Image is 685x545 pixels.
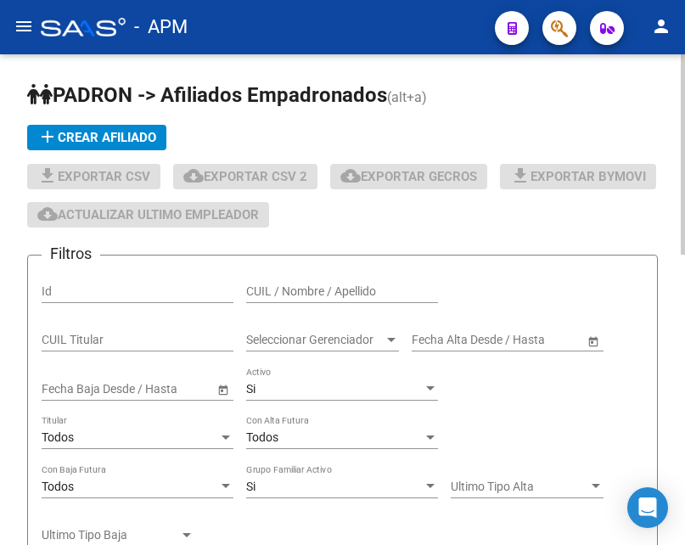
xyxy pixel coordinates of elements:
span: Todos [42,430,74,444]
button: Open calendar [584,332,602,350]
button: Open calendar [214,380,232,398]
span: Ultimo Tipo Baja [42,528,179,542]
span: Si [246,382,255,396]
button: Exportar CSV [27,164,160,189]
span: Crear Afiliado [37,130,156,145]
button: Actualizar ultimo Empleador [27,202,269,228]
mat-icon: file_download [37,166,58,186]
span: Exportar CSV [37,169,150,184]
span: Seleccionar Gerenciador [246,333,384,347]
span: Actualizar ultimo Empleador [37,207,259,222]
span: Exportar Bymovi [510,169,646,184]
mat-icon: person [651,16,671,37]
mat-icon: cloud_download [183,166,204,186]
mat-icon: cloud_download [340,166,361,186]
span: Todos [246,430,278,444]
button: Exportar GECROS [330,164,487,189]
input: Fecha fin [488,333,571,347]
input: Fecha fin [118,382,201,396]
span: PADRON -> Afiliados Empadronados [27,83,387,107]
button: Exportar Bymovi [500,164,656,189]
h3: Filtros [42,242,100,266]
button: Exportar CSV 2 [173,164,317,189]
mat-icon: menu [14,16,34,37]
input: Fecha inicio [412,333,474,347]
span: Todos [42,480,74,493]
mat-icon: file_download [510,166,531,186]
mat-icon: cloud_download [37,204,58,224]
div: Open Intercom Messenger [627,487,668,528]
span: Si [246,480,255,493]
span: Exportar GECROS [340,169,477,184]
button: Crear Afiliado [27,125,166,150]
span: (alt+a) [387,89,427,105]
span: Ultimo Tipo Alta [451,480,588,494]
span: Exportar CSV 2 [183,169,307,184]
mat-icon: add [37,126,58,147]
span: - APM [134,8,188,46]
input: Fecha inicio [42,382,104,396]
